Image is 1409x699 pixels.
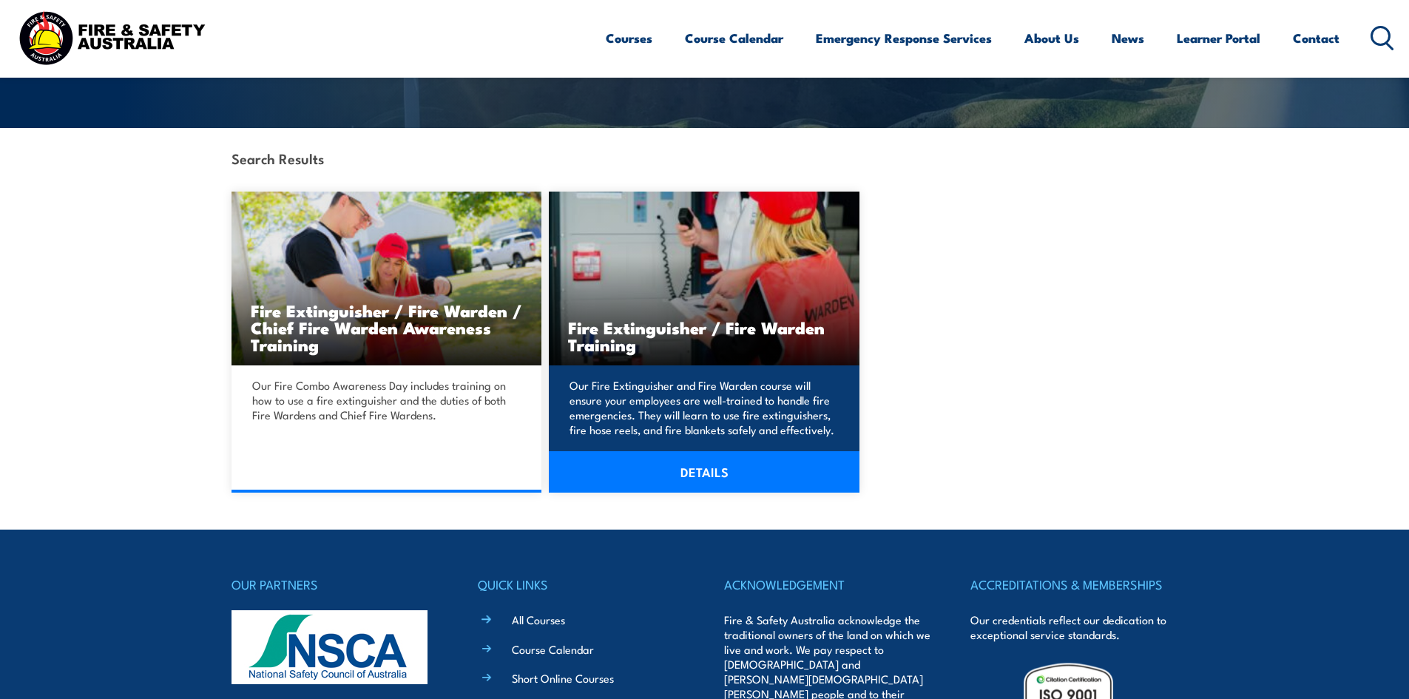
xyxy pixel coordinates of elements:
img: Fire Combo Awareness Day [232,192,542,365]
a: Courses [606,18,652,58]
p: Our credentials reflect our dedication to exceptional service standards. [970,612,1177,642]
p: Our Fire Combo Awareness Day includes training on how to use a fire extinguisher and the duties o... [252,378,517,422]
h4: OUR PARTNERS [232,574,439,595]
a: Fire Extinguisher / Fire Warden / Chief Fire Warden Awareness Training [232,192,542,365]
h4: ACCREDITATIONS & MEMBERSHIPS [970,574,1177,595]
a: All Courses [512,612,565,627]
a: Course Calendar [512,641,594,657]
strong: Search Results [232,148,324,168]
a: DETAILS [549,451,859,493]
img: Fire Extinguisher Fire Warden Training [549,192,859,365]
p: Our Fire Extinguisher and Fire Warden course will ensure your employees are well-trained to handl... [570,378,834,437]
a: Course Calendar [685,18,783,58]
h4: ACKNOWLEDGEMENT [724,574,931,595]
a: Short Online Courses [512,670,614,686]
a: News [1112,18,1144,58]
a: Fire Extinguisher / Fire Warden Training [549,192,859,365]
img: nsca-logo-footer [232,610,428,684]
a: About Us [1024,18,1079,58]
h4: QUICK LINKS [478,574,685,595]
h3: Fire Extinguisher / Fire Warden / Chief Fire Warden Awareness Training [251,302,523,353]
h3: Fire Extinguisher / Fire Warden Training [568,319,840,353]
a: Learner Portal [1177,18,1260,58]
a: Contact [1293,18,1339,58]
a: Emergency Response Services [816,18,992,58]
